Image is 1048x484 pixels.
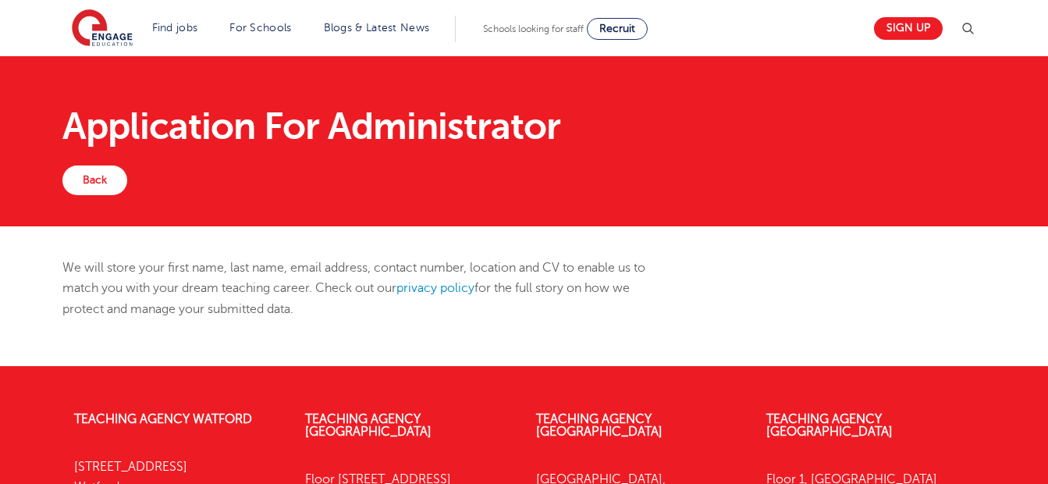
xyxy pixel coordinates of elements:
a: Teaching Agency [GEOGRAPHIC_DATA] [766,412,893,439]
a: Find jobs [152,22,198,34]
img: Engage Education [72,9,133,48]
h1: Application For Administrator [62,108,986,145]
a: For Schools [229,22,291,34]
a: Recruit [587,18,648,40]
span: Recruit [599,23,635,34]
a: Back [62,165,127,195]
a: Sign up [874,17,943,40]
span: Schools looking for staff [483,23,584,34]
a: Teaching Agency Watford [74,412,252,426]
a: privacy policy [396,281,474,295]
a: Teaching Agency [GEOGRAPHIC_DATA] [305,412,432,439]
a: Blogs & Latest News [324,22,430,34]
a: Teaching Agency [GEOGRAPHIC_DATA] [536,412,663,439]
p: We will store your first name, last name, email address, contact number, location and CV to enabl... [62,258,670,319]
